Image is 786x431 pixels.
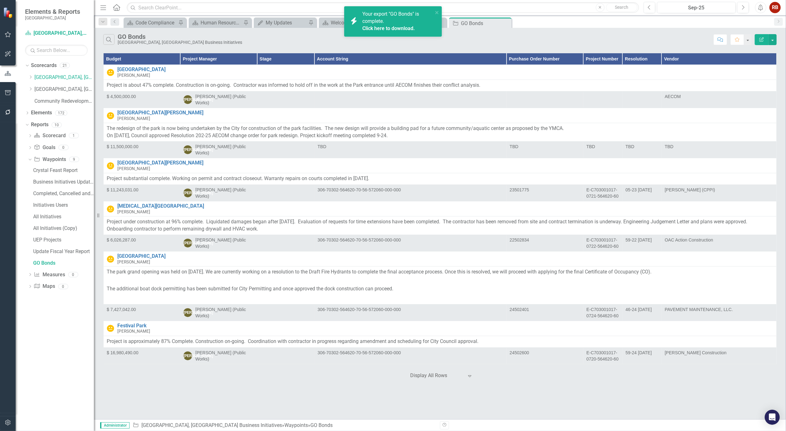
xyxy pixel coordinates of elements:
[318,144,326,149] span: TBD
[622,347,661,364] td: Double-Click to Edit
[310,422,333,428] div: GO Bonds
[622,235,661,252] td: Double-Click to Edit
[104,185,180,201] td: Double-Click to Edit
[33,191,94,196] div: Completed, Cancelled and On Hold Projects
[33,260,94,266] div: GO Bonds
[118,40,242,45] div: [GEOGRAPHIC_DATA], [GEOGRAPHIC_DATA] Business Initiatives
[506,142,583,158] td: Double-Click to Edit
[32,247,94,257] a: Update Fiscal Year Report
[107,237,136,242] span: $ 6,026,287.00
[257,185,314,201] td: Double-Click to Edit
[33,249,94,254] div: Update Fiscal Year Report
[31,109,52,117] a: Elements
[510,350,529,355] span: 24502600
[104,80,777,91] td: Double-Click to Edit
[583,347,622,364] td: Double-Click to Edit
[183,189,192,197] div: [PERSON_NAME]
[31,121,48,128] a: Reports
[34,74,94,81] a: [GEOGRAPHIC_DATA], [GEOGRAPHIC_DATA] Business Initiatives
[104,142,180,158] td: Double-Click to Edit
[661,347,777,364] td: Double-Click to Edit
[661,91,777,108] td: Double-Click to Edit
[117,160,773,166] a: [GEOGRAPHIC_DATA][PERSON_NAME]
[625,350,652,355] span: 59-24 [DATE]
[104,235,180,252] td: Double-Click to Edit
[59,145,69,150] div: 0
[58,284,68,289] div: 0
[117,323,773,329] a: Festival Park
[107,94,136,99] span: $ 4,500,000.00
[32,212,94,222] a: All Initiatives
[665,94,681,99] span: AECOM
[135,19,177,27] div: Code Compliance
[606,3,637,12] button: Search
[107,112,114,119] img: In Progress
[257,91,314,108] td: Double-Click to Edit
[583,91,622,108] td: Double-Click to Edit
[665,307,733,312] span: PAVEMENT MAINTENANCE, LLC.
[104,108,777,123] td: Double-Click to Edit Right Click for Context Menu
[622,185,661,201] td: Double-Click to Edit
[506,91,583,108] td: Double-Click to Edit
[117,116,150,121] small: [PERSON_NAME]
[117,253,773,259] a: [GEOGRAPHIC_DATA]
[55,110,67,116] div: 172
[318,307,401,312] span: 306-70302-564620-70-56-572060-000-000
[107,307,136,312] span: $ 7,427,042.00
[586,350,619,361] span: E-C703001017-0720-564620-60
[615,5,628,10] span: Search
[183,95,192,104] div: [PERSON_NAME]
[320,19,380,27] a: Welcome Page
[107,205,114,213] img: In Progress
[257,235,314,252] td: Double-Click to Edit
[34,86,94,93] a: [GEOGRAPHIC_DATA], [GEOGRAPHIC_DATA] Strategic Plan
[25,15,80,20] small: [GEOGRAPHIC_DATA]
[104,252,777,267] td: Double-Click to Edit Right Click for Context Menu
[180,91,257,108] td: Double-Click to Edit
[141,422,282,428] a: [GEOGRAPHIC_DATA], [GEOGRAPHIC_DATA] Business Initiatives
[195,350,253,362] div: [PERSON_NAME] (Public Works)
[625,187,652,192] span: 05-23 [DATE]
[201,19,242,27] div: Human Resources Analytics Dashboard
[104,304,180,321] td: Double-Click to Edit
[583,304,622,321] td: Double-Click to Edit
[107,338,773,345] p: Project is approximately 87% Complete. Construction on-going. Coordination with contractor in pro...
[107,286,393,292] span: The additional boat dock permitting has been submitted for City Permitting and once approved the ...
[100,422,130,428] span: Administrator
[659,4,733,12] div: Sep-25
[195,93,253,106] div: [PERSON_NAME] (Public Works)
[661,185,777,201] td: Double-Click to Edit
[34,271,65,278] a: Measures
[266,19,307,27] div: My Updates
[318,350,401,355] span: 306-70302-564620-70-56-572060-000-000
[765,410,780,425] div: Open Intercom Messenger
[104,123,777,142] td: Double-Click to Edit
[127,2,639,13] input: Search ClearPoint...
[107,125,773,139] p: The redesign of the park is now being undertaken by the City for construction of the park facilit...
[33,202,94,208] div: Initiatives Users
[107,350,138,355] span: $ 16,980,490.00
[25,8,80,15] span: Elements & Reports
[769,2,781,13] button: RB
[657,2,736,13] button: Sep-25
[665,144,673,149] span: TBD
[257,142,314,158] td: Double-Click to Edit
[506,235,583,252] td: Double-Click to Edit
[33,214,94,220] div: All Initiatives
[318,187,401,192] span: 306-70302-564620-70-56-572060-000-000
[34,98,94,105] a: Community Redevelopment Area
[510,187,529,192] span: 23501775
[117,166,150,171] small: [PERSON_NAME]
[255,19,307,27] a: My Updates
[661,142,777,158] td: Double-Click to Edit
[107,187,138,192] span: $ 11,243,031.00
[180,185,257,201] td: Double-Click to Edit
[60,63,70,68] div: 21
[506,304,583,321] td: Double-Click to Edit
[107,69,114,76] img: In Progress
[104,158,777,173] td: Double-Click to Edit Right Click for Context Menu
[52,122,62,127] div: 10
[104,201,777,216] td: Double-Click to Edit Right Click for Context Menu
[586,144,595,149] span: TBD
[34,283,55,290] a: Maps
